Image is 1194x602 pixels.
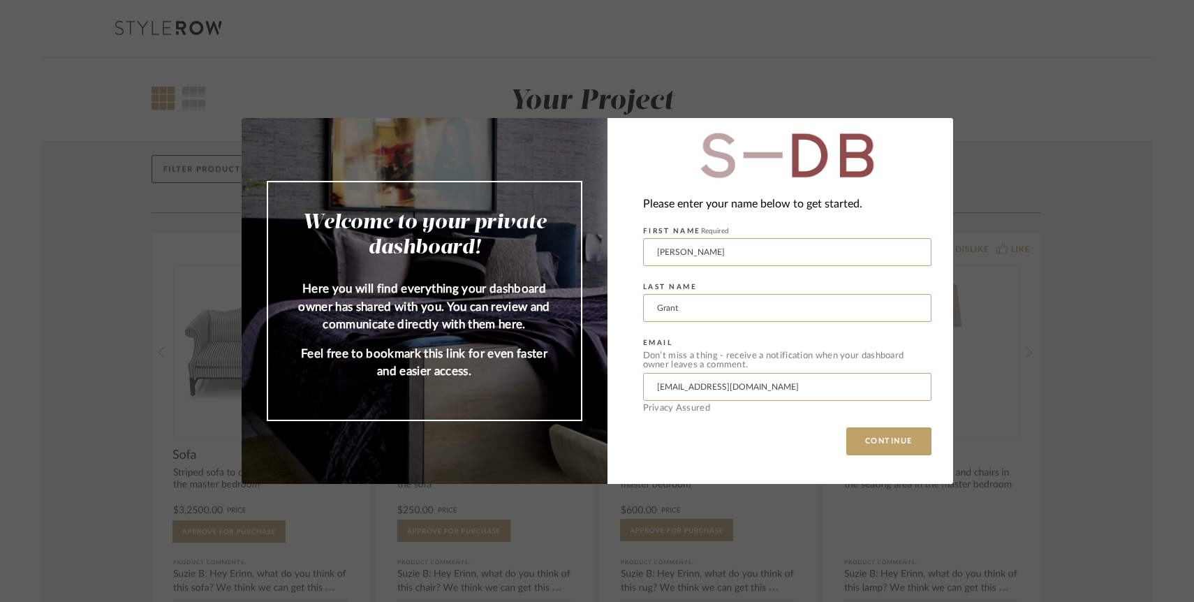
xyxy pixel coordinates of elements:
[643,351,931,369] div: Don’t miss a thing - receive a notification when your dashboard owner leaves a comment.
[846,427,931,455] button: CONTINUE
[643,373,931,401] input: Enter Email
[643,283,698,291] label: LAST NAME
[701,228,729,235] span: Required
[643,227,729,235] label: FIRST NAME
[643,238,931,266] input: Enter First Name
[643,195,931,214] div: Please enter your name below to get started.
[643,339,673,347] label: EMAIL
[643,404,931,413] div: Privacy Assured
[296,210,553,260] h2: Welcome to your private dashboard!
[296,345,553,381] p: Feel free to bookmark this link for even faster and easier access.
[643,294,931,322] input: Enter Last Name
[296,280,553,334] p: Here you will find everything your dashboard owner has shared with you. You can review and commun...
